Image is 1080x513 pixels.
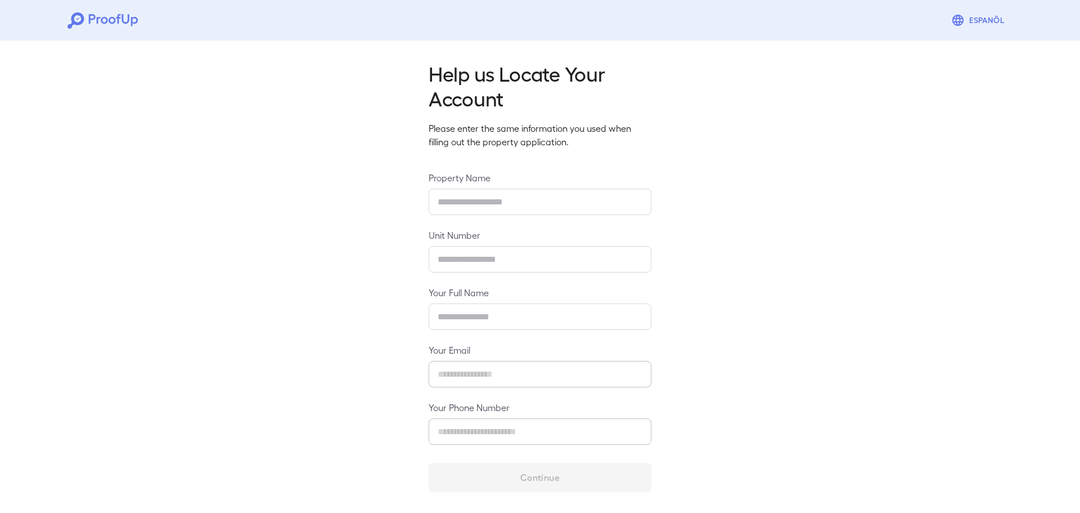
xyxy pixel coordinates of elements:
[429,229,651,242] label: Unit Number
[429,286,651,299] label: Your Full Name
[429,61,651,110] h2: Help us Locate Your Account
[947,9,1012,32] button: Espanõl
[429,122,651,149] p: Please enter the same information you used when filling out the property application.
[429,171,651,184] label: Property Name
[429,401,651,414] label: Your Phone Number
[429,344,651,356] label: Your Email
